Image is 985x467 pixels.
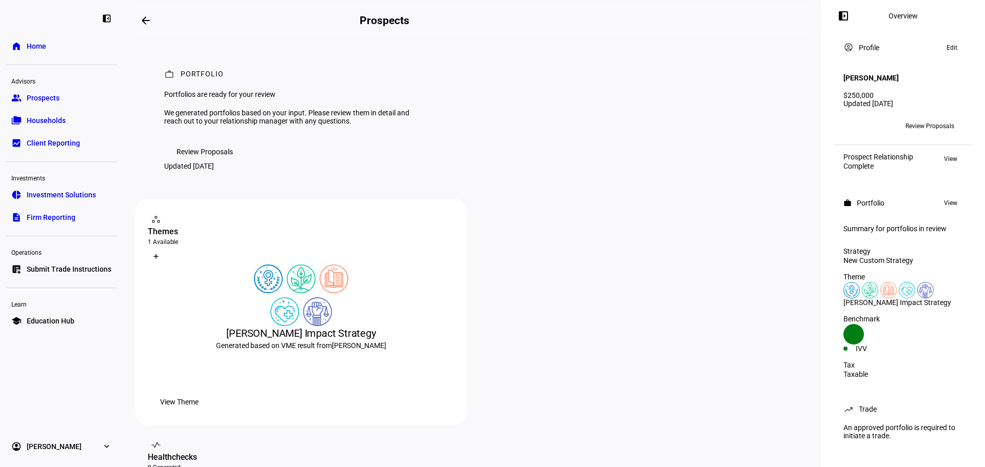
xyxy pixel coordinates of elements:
div: Summary for portfolios in review [843,225,962,233]
h4: [PERSON_NAME] [843,74,899,82]
div: 1 Available [148,238,455,246]
a: bid_landscapeClient Reporting [6,133,117,153]
eth-panel-overview-card-header: Profile [843,42,962,54]
img: healthWellness.colored.svg [899,282,915,298]
button: View [939,153,962,165]
eth-mat-symbol: bid_landscape [11,138,22,148]
div: Updated [DATE] [164,162,214,170]
div: Benchmark [843,315,962,323]
eth-mat-symbol: group [11,93,22,103]
a: groupProspects [6,88,117,108]
mat-icon: vital_signs [151,440,161,450]
img: democracy.colored.svg [303,297,332,326]
eth-mat-symbol: home [11,41,22,51]
span: [PERSON_NAME] [332,341,386,350]
div: [PERSON_NAME] Impact Strategy [843,298,962,307]
div: Theme [843,273,962,281]
img: womensRights.colored.svg [843,282,860,298]
div: Generated based on VME result from [148,340,455,351]
span: Review Proposals [905,118,954,134]
span: [PERSON_NAME] [27,441,82,452]
eth-mat-symbol: left_panel_close [102,13,112,24]
div: [PERSON_NAME] Impact Strategy [148,326,455,340]
h2: Prospects [360,14,409,27]
button: Review Proposals [164,141,245,162]
div: Complete [843,162,913,170]
div: Updated [DATE] [843,99,962,108]
div: Portfolios are ready for your review [164,90,417,98]
eth-mat-symbol: list_alt_add [11,264,22,274]
a: folder_copyHouseholds [6,110,117,131]
div: IVV [856,344,903,353]
eth-mat-symbol: school [11,316,22,326]
mat-icon: account_circle [843,42,854,52]
div: An approved portfolio is required to initiate a trade. [837,419,969,444]
img: healthWellness.colored.svg [270,297,299,326]
div: We generated portfolios based on your input. Please review them in detail and reach out to your r... [164,109,417,125]
div: Healthchecks [148,451,455,463]
eth-mat-symbol: description [11,212,22,222]
span: View Theme [160,392,199,412]
span: KB [848,123,856,130]
img: democracy.colored.svg [917,282,934,298]
span: View [944,197,957,209]
span: Education Hub [27,316,74,326]
mat-icon: trending_up [843,404,854,414]
button: Edit [941,42,962,54]
span: Submit Trade Instructions [27,264,111,274]
mat-icon: work [843,199,852,207]
div: Profile [859,44,879,52]
span: View [944,153,957,165]
div: Portfolio [181,70,224,80]
mat-icon: arrow_backwards [140,14,152,27]
div: $250,000 [843,91,962,99]
eth-mat-symbol: expand_more [102,441,112,452]
span: Review Proposals [176,141,233,162]
button: View [939,197,962,209]
div: Taxable [843,370,962,378]
div: Tax [843,361,962,369]
span: Edit [947,42,957,54]
eth-mat-symbol: folder_copy [11,115,22,126]
div: New Custom Strategy [843,256,962,265]
div: Portfolio [857,199,884,207]
img: climateChange.colored.svg [287,265,316,293]
div: Strategy [843,247,962,255]
div: Prospect Relationship [843,153,913,161]
span: Home [27,41,46,51]
img: education.colored.svg [880,282,897,298]
span: +4 [863,123,871,130]
div: Investments [6,170,117,185]
div: Themes [148,226,455,238]
span: Client Reporting [27,138,80,148]
span: Investment Solutions [27,190,96,200]
span: Households [27,115,66,126]
eth-mat-symbol: account_circle [11,441,22,452]
eth-panel-overview-card-header: Portfolio [843,197,962,209]
mat-icon: left_panel_open [837,10,850,22]
div: Operations [6,245,117,259]
eth-mat-symbol: pie_chart [11,190,22,200]
a: descriptionFirm Reporting [6,207,117,228]
mat-icon: workspaces [151,214,161,225]
a: homeHome [6,36,117,56]
img: womensRights.colored.svg [254,265,283,293]
span: Firm Reporting [27,212,75,222]
button: Review Proposals [897,118,962,134]
a: pie_chartInvestment Solutions [6,185,117,205]
span: Prospects [27,93,60,103]
img: education.colored.svg [320,265,348,293]
div: Overview [889,12,918,20]
div: Advisors [6,73,117,88]
img: climateChange.colored.svg [862,282,878,298]
button: View Theme [148,392,211,412]
div: Learn [6,296,117,311]
div: Trade [859,405,877,413]
mat-icon: work [164,69,174,79]
eth-panel-overview-card-header: Trade [843,403,962,415]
